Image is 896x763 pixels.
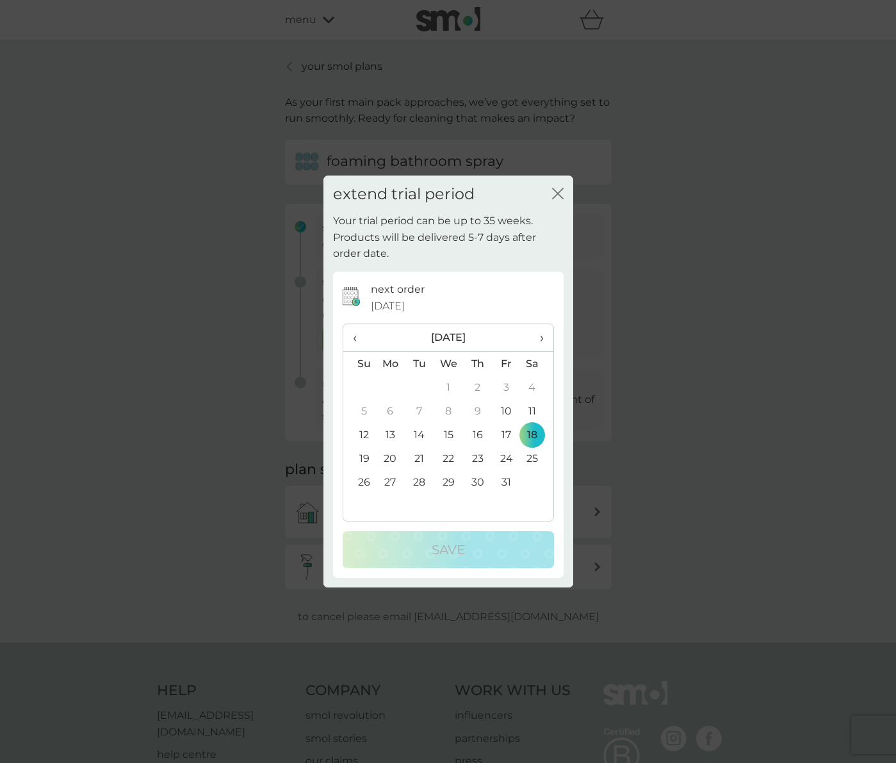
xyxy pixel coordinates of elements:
td: 8 [434,399,463,423]
td: 19 [343,447,376,470]
th: Sa [521,352,553,376]
td: 2 [463,375,492,399]
td: 29 [434,470,463,494]
td: 27 [376,470,405,494]
td: 24 [492,447,521,470]
th: Mo [376,352,405,376]
p: Save [432,539,465,560]
td: 4 [521,375,553,399]
h2: extend trial period [333,185,475,204]
td: 28 [405,470,434,494]
td: 14 [405,423,434,447]
p: Your trial period can be up to 35 weeks. Products will be delivered 5-7 days after order date. [333,213,564,262]
span: ‹ [353,324,366,351]
td: 5 [343,399,376,423]
td: 30 [463,470,492,494]
td: 11 [521,399,553,423]
span: [DATE] [371,298,405,315]
td: 23 [463,447,492,470]
th: Tu [405,352,434,376]
td: 17 [492,423,521,447]
td: 7 [405,399,434,423]
th: Su [343,352,376,376]
td: 16 [463,423,492,447]
td: 18 [521,423,553,447]
td: 31 [492,470,521,494]
td: 21 [405,447,434,470]
td: 10 [492,399,521,423]
p: next order [371,281,425,298]
td: 9 [463,399,492,423]
th: Fr [492,352,521,376]
td: 13 [376,423,405,447]
button: Save [343,531,554,568]
td: 3 [492,375,521,399]
td: 25 [521,447,553,470]
td: 22 [434,447,463,470]
th: [DATE] [376,324,521,352]
th: Th [463,352,492,376]
button: close [552,188,564,201]
th: We [434,352,463,376]
span: › [530,324,543,351]
td: 15 [434,423,463,447]
td: 20 [376,447,405,470]
td: 1 [434,375,463,399]
td: 6 [376,399,405,423]
td: 12 [343,423,376,447]
td: 26 [343,470,376,494]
